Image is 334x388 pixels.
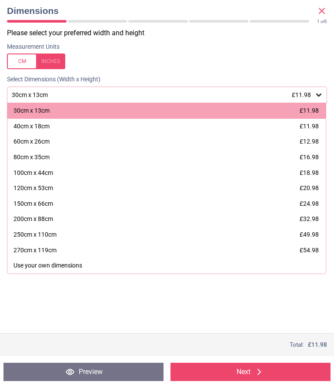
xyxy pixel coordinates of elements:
div: 30cm x 13cm [11,91,314,99]
div: 120cm x 53cm [13,184,53,193]
span: £ [308,341,327,349]
span: £18.98 [300,169,319,176]
span: £11.98 [292,91,311,98]
div: 80cm x 35cm [13,153,50,162]
div: 150cm x 66cm [13,200,53,208]
label: Measurement Units [7,43,60,51]
span: £11.98 [300,123,319,130]
button: Preview [3,363,164,381]
div: 40cm x 18cm [13,122,50,131]
span: £32.98 [300,215,319,222]
span: Dimensions [7,4,317,17]
div: 60cm x 26cm [13,137,50,146]
span: £24.98 [300,200,319,207]
span: £54.98 [300,247,319,254]
span: £12.98 [300,138,319,145]
button: Next [170,363,331,381]
div: of 5 [317,19,327,25]
div: Use your own dimensions [13,261,82,270]
div: Total: [7,341,327,349]
span: £11.98 [300,107,319,114]
div: 200cm x 88cm [13,215,53,224]
span: £49.98 [300,231,319,238]
div: 250cm x 110cm [13,231,57,239]
span: £20.98 [300,184,319,191]
span: 1 [317,19,320,24]
div: 100cm x 44cm [13,169,53,177]
span: £16.98 [300,154,319,161]
span: 11.98 [311,341,327,348]
p: Please select your preferred width and height [7,28,334,38]
div: 270cm x 119cm [13,246,57,255]
div: 30cm x 13cm [13,107,50,115]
